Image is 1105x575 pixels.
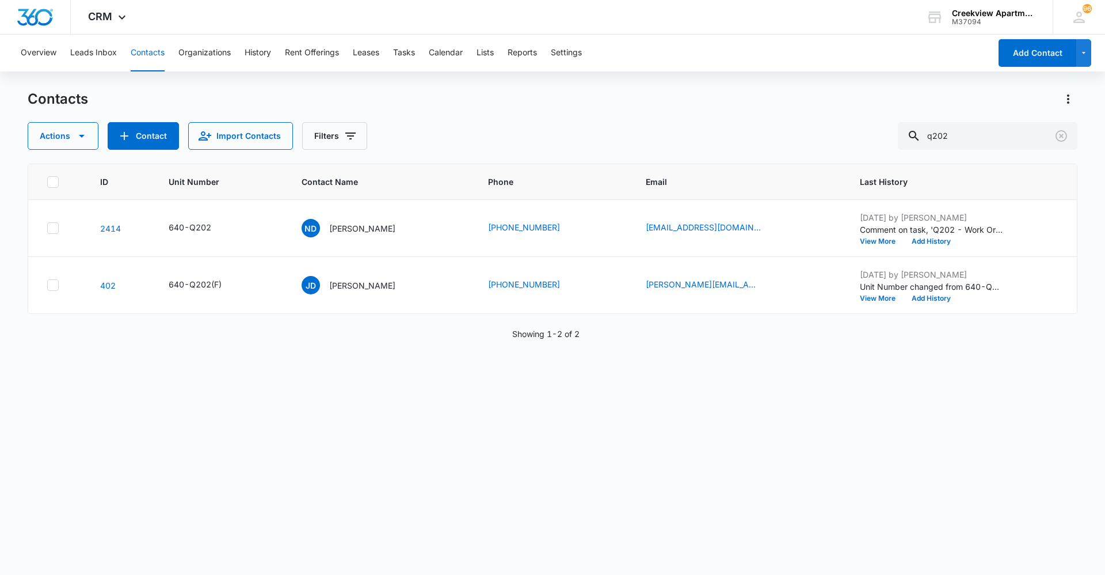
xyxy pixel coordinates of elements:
[646,176,816,188] span: Email
[28,122,98,150] button: Actions
[169,278,222,290] div: 640-Q202(F)
[353,35,379,71] button: Leases
[860,281,1004,293] p: Unit Number changed from 640-Q202 to 640-Q202(F).
[302,219,416,237] div: Contact Name - Nick Deckman - Select to Edit Field
[1083,4,1092,13] div: notifications count
[88,10,112,22] span: CRM
[999,39,1076,67] button: Add Contact
[393,35,415,71] button: Tasks
[188,122,293,150] button: Import Contacts
[329,222,395,234] p: [PERSON_NAME]
[646,221,761,233] a: [EMAIL_ADDRESS][DOMAIN_NAME]
[488,176,601,188] span: Phone
[488,278,560,290] a: [PHONE_NUMBER]
[108,122,179,150] button: Add Contact
[860,238,904,245] button: View More
[488,221,560,233] a: [PHONE_NUMBER]
[169,221,232,235] div: Unit Number - 640-Q202 - Select to Edit Field
[245,35,271,71] button: History
[169,221,211,233] div: 640-Q202
[329,279,395,292] p: [PERSON_NAME]
[488,221,581,235] div: Phone - (970) 405-0951 - Select to Edit Field
[860,295,904,302] button: View More
[21,35,56,71] button: Overview
[860,176,1042,188] span: Last History
[169,278,242,292] div: Unit Number - 640-Q202(F) - Select to Edit Field
[898,122,1077,150] input: Search Contacts
[1052,127,1070,145] button: Clear
[952,18,1036,26] div: account id
[28,90,88,108] h1: Contacts
[646,278,782,292] div: Email - john.dillard@jbssa.com - Select to Edit Field
[512,328,580,340] p: Showing 1-2 of 2
[178,35,231,71] button: Organizations
[551,35,582,71] button: Settings
[488,278,581,292] div: Phone - (970) 673-2266 - Select to Edit Field
[302,176,444,188] span: Contact Name
[429,35,463,71] button: Calendar
[302,276,416,294] div: Contact Name - John Dillard - Select to Edit Field
[508,35,537,71] button: Reports
[646,221,782,235] div: Email - scoobydoolover555@gmail.com - Select to Edit Field
[1059,90,1077,108] button: Actions
[904,238,959,245] button: Add History
[100,281,116,290] a: Navigate to contact details page for John Dillard
[646,278,761,290] a: [PERSON_NAME][EMAIL_ADDRESS][PERSON_NAME][DOMAIN_NAME]
[302,122,367,150] button: Filters
[302,276,320,294] span: JD
[1083,4,1092,13] span: 96
[860,224,1004,236] p: Comment on task, 'Q202 - Work Order' "Filter replaced. "
[169,176,274,188] span: Unit Number
[100,224,121,233] a: Navigate to contact details page for Nick Deckman
[952,9,1036,18] div: account name
[302,219,320,237] span: ND
[100,176,124,188] span: ID
[131,35,165,71] button: Contacts
[860,268,1004,281] p: [DATE] by [PERSON_NAME]
[477,35,494,71] button: Lists
[860,211,1004,224] p: [DATE] by [PERSON_NAME]
[70,35,117,71] button: Leads Inbox
[285,35,339,71] button: Rent Offerings
[904,295,959,302] button: Add History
